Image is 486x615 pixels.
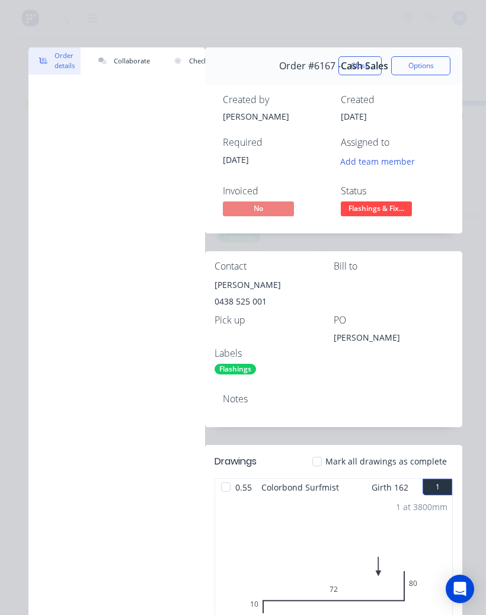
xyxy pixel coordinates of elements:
div: Created by [223,94,327,105]
div: Required [223,137,327,148]
div: Labels [215,348,334,359]
div: Drawings [215,454,257,469]
div: Created [341,94,445,105]
button: Close [338,56,382,75]
span: Flashings & Fix... [341,201,412,216]
span: Mark all drawings as complete [325,455,447,467]
button: Checklists [163,47,225,75]
button: Order details [28,47,81,75]
div: [PERSON_NAME] [215,277,334,293]
span: [DATE] [341,111,367,122]
div: Bill to [334,261,453,272]
button: Add team member [341,153,421,169]
div: Pick up [215,315,334,326]
div: Flashings [215,364,256,374]
div: Invoiced [223,185,327,197]
div: Status [341,185,445,197]
div: 0438 525 001 [215,293,334,310]
button: Collaborate [88,47,156,75]
div: Notes [223,393,445,405]
span: Girth 162 [372,479,408,496]
button: Options [391,56,450,75]
div: [PERSON_NAME] [223,110,327,123]
div: PO [334,315,453,326]
button: Flashings & Fix... [341,201,412,219]
span: 0.55 [231,479,257,496]
button: 1 [423,479,452,495]
div: 1 at 3800mm [396,501,447,513]
div: Contact [215,261,334,272]
button: Add team member [334,153,421,169]
div: Open Intercom Messenger [446,575,474,603]
span: Order #6167 - [279,60,341,72]
span: Colorbond Surfmist [257,479,344,496]
span: [DATE] [223,154,249,165]
div: [PERSON_NAME] [334,331,453,348]
div: Assigned to [341,137,445,148]
div: [PERSON_NAME]0438 525 001 [215,277,334,315]
span: No [223,201,294,216]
